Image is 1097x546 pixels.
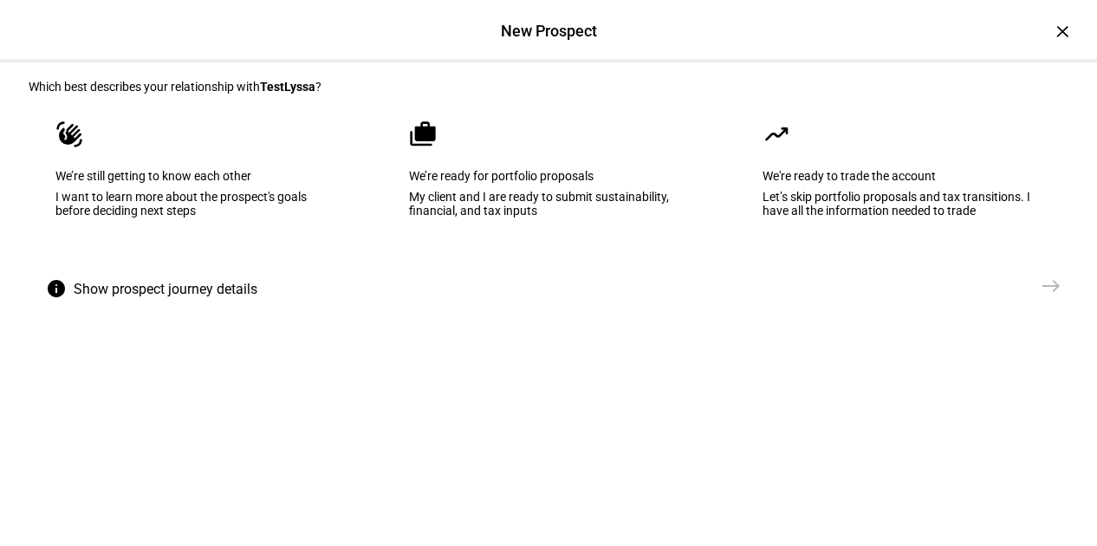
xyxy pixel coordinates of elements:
[409,169,688,183] div: We’re ready for portfolio proposals
[763,120,790,148] mat-icon: moving
[46,278,67,299] mat-icon: info
[55,169,334,183] div: We’re still getting to know each other
[409,190,688,218] div: My client and I are ready to submit sustainability, financial, and tax inputs
[409,120,437,148] mat-icon: cases
[29,80,1068,94] div: Which best describes your relationship with ?
[74,269,257,310] span: Show prospect journey details
[763,169,1042,183] div: We're ready to trade the account
[260,80,315,94] b: TestLyssa
[29,269,282,310] button: Show prospect journey details
[55,190,334,218] div: I want to learn more about the prospect's goals before deciding next steps
[382,94,715,269] eth-mega-radio-button: We’re ready for portfolio proposals
[55,120,83,148] mat-icon: waving_hand
[736,94,1068,269] eth-mega-radio-button: We're ready to trade the account
[29,94,361,269] eth-mega-radio-button: We’re still getting to know each other
[763,190,1042,218] div: Let’s skip portfolio proposals and tax transitions. I have all the information needed to trade
[1048,17,1076,45] div: ×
